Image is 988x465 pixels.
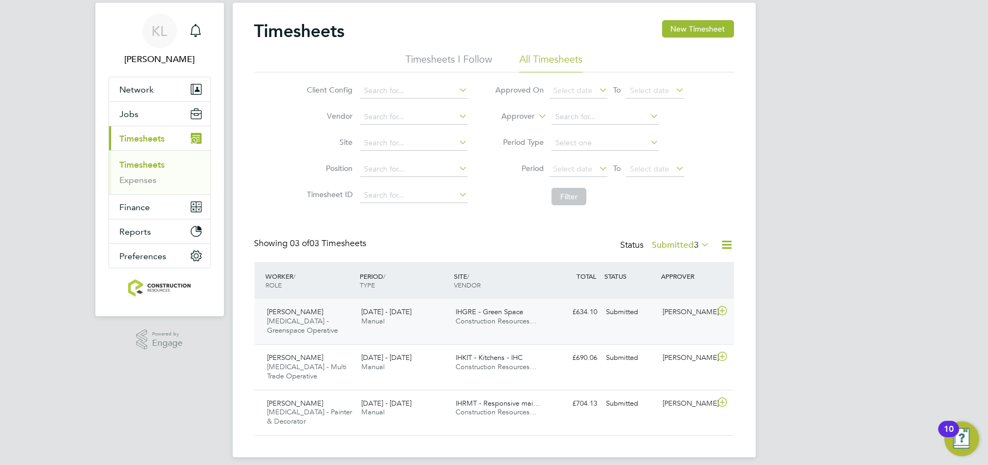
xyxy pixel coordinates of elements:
[495,137,544,147] label: Period Type
[254,20,345,42] h2: Timesheets
[268,316,338,335] span: [MEDICAL_DATA] - Greenspace Operative
[304,163,353,173] label: Position
[152,329,183,339] span: Powered by
[602,395,659,413] div: Submitted
[456,316,537,326] span: Construction Resources…
[602,349,659,367] div: Submitted
[360,280,375,289] span: TYPE
[630,85,669,95] span: Select date
[361,407,385,417] span: Manual
[610,161,624,175] span: To
[304,189,353,199] label: Timesheet ID
[658,349,715,367] div: [PERSON_NAME]
[610,83,624,97] span: To
[662,20,734,38] button: New Timesheet
[108,53,211,66] span: Kate Lomax
[456,307,523,316] span: IHGRE - Green Space
[290,238,310,249] span: 03 of
[109,102,210,126] button: Jobs
[361,353,411,362] span: [DATE] - [DATE]
[120,202,150,212] span: Finance
[304,137,353,147] label: Site
[361,362,385,371] span: Manual
[495,163,544,173] label: Period
[120,227,151,237] span: Reports
[120,160,165,170] a: Timesheets
[944,421,979,456] button: Open Resource Center, 10 new notifications
[456,399,540,408] span: IHRMT - Responsive mai…
[120,109,139,119] span: Jobs
[360,162,468,177] input: Search for...
[467,272,469,280] span: /
[383,272,385,280] span: /
[551,136,659,151] input: Select one
[136,329,183,350] a: Powered byEngage
[268,353,324,362] span: [PERSON_NAME]
[602,266,659,286] div: STATUS
[304,85,353,95] label: Client Config
[456,362,537,371] span: Construction Resources…
[290,238,367,249] span: 03 Timesheets
[602,303,659,321] div: Submitted
[268,362,347,381] span: [MEDICAL_DATA] - Multi Trade Operative
[451,266,545,295] div: SITE
[268,399,324,408] span: [PERSON_NAME]
[486,111,535,122] label: Approver
[120,133,165,144] span: Timesheets
[109,219,210,243] button: Reports
[266,280,282,289] span: ROLE
[109,244,210,268] button: Preferences
[652,240,710,250] label: Submitted
[361,316,385,326] span: Manual
[621,238,712,253] div: Status
[268,407,353,426] span: [MEDICAL_DATA] - Painter & Decorator
[658,266,715,286] div: APPROVER
[551,188,586,205] button: Filter
[304,111,353,121] label: Vendor
[545,395,602,413] div: £704.13
[360,83,468,99] input: Search for...
[361,399,411,408] span: [DATE] - [DATE]
[128,279,191,297] img: construction-resources-logo-retina.png
[120,84,154,95] span: Network
[553,85,592,95] span: Select date
[577,272,597,280] span: TOTAL
[254,238,369,249] div: Showing
[545,349,602,367] div: £690.06
[553,164,592,174] span: Select date
[658,303,715,321] div: [PERSON_NAME]
[357,266,451,295] div: PERIOD
[360,136,468,151] input: Search for...
[630,164,669,174] span: Select date
[120,251,167,261] span: Preferences
[361,307,411,316] span: [DATE] - [DATE]
[108,14,211,66] a: KL[PERSON_NAME]
[360,109,468,125] input: Search for...
[152,24,167,38] span: KL
[545,303,602,321] div: £634.10
[551,109,659,125] input: Search for...
[152,339,183,348] span: Engage
[109,150,210,194] div: Timesheets
[360,188,468,203] input: Search for...
[694,240,699,250] span: 3
[108,279,211,297] a: Go to home page
[95,3,224,316] nav: Main navigation
[456,353,523,362] span: IHKIT - Kitchens - IHC
[263,266,357,295] div: WORKER
[658,395,715,413] div: [PERSON_NAME]
[456,407,537,417] span: Construction Resources…
[405,53,492,72] li: Timesheets I Follow
[268,307,324,316] span: [PERSON_NAME]
[495,85,544,95] label: Approved On
[120,175,157,185] a: Expenses
[944,429,954,443] div: 10
[454,280,481,289] span: VENDOR
[109,77,210,101] button: Network
[294,272,296,280] span: /
[109,195,210,219] button: Finance
[519,53,583,72] li: All Timesheets
[109,126,210,150] button: Timesheets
